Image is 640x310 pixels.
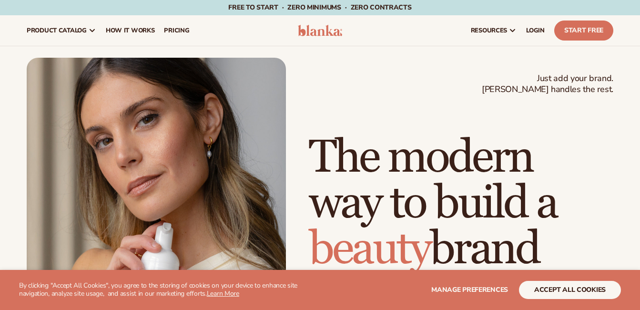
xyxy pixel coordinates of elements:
span: Manage preferences [431,285,508,294]
span: pricing [164,27,189,34]
h1: The modern way to build a brand [309,135,613,272]
span: LOGIN [526,27,545,34]
p: By clicking "Accept All Cookies", you agree to the storing of cookies on your device to enhance s... [19,282,315,298]
span: product catalog [27,27,87,34]
span: beauty [309,221,430,277]
span: resources [471,27,507,34]
span: Free to start · ZERO minimums · ZERO contracts [228,3,411,12]
button: accept all cookies [519,281,621,299]
a: resources [466,15,521,46]
img: logo [298,25,343,36]
a: pricing [159,15,194,46]
span: Just add your brand. [PERSON_NAME] handles the rest. [482,73,613,95]
a: LOGIN [521,15,549,46]
a: How It Works [101,15,160,46]
button: Manage preferences [431,281,508,299]
a: Start Free [554,21,613,41]
a: product catalog [22,15,101,46]
a: Learn More [207,289,239,298]
span: How It Works [106,27,155,34]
